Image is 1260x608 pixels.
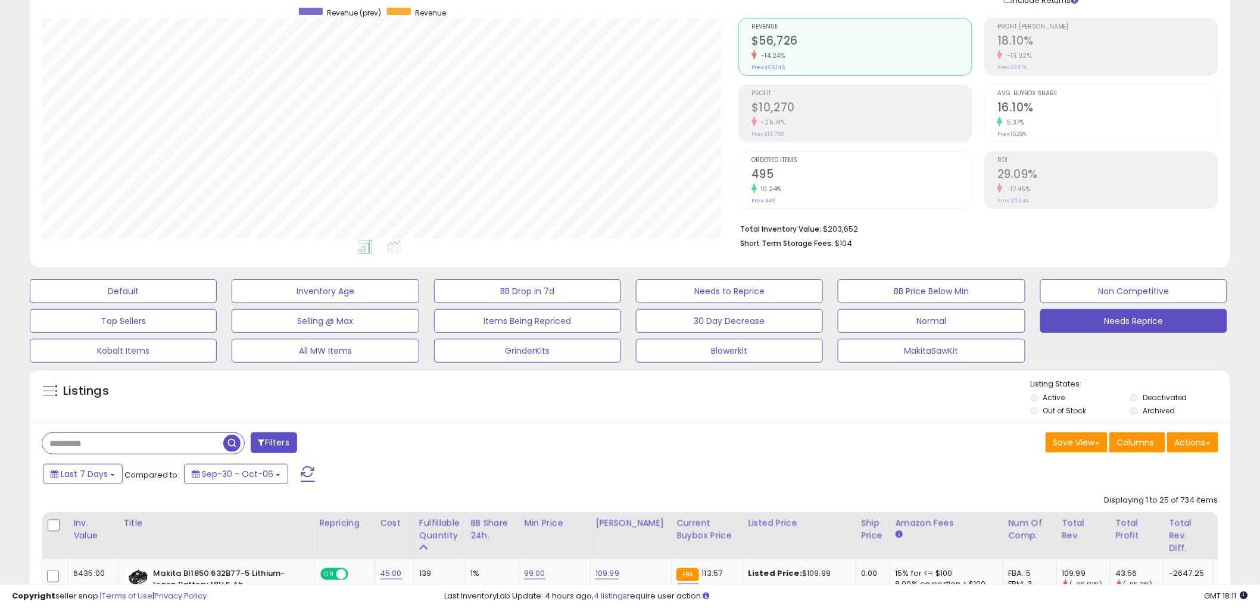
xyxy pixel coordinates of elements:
div: 109.99 [1062,568,1110,579]
div: 43.56 [1115,568,1164,579]
div: Last InventoryLab Update: 4 hours ago, require user action. [445,591,1248,602]
h2: 495 [751,167,972,183]
span: 113.57 [702,568,723,579]
button: Kobalt Items [30,339,217,363]
button: Items Being Repriced [434,309,621,333]
h2: 29.09% [997,167,1218,183]
button: BB Price Below Min [838,279,1025,303]
div: 0.00 [861,568,881,579]
div: 6435.00 [73,568,109,579]
label: Active [1043,392,1065,403]
span: Revenue [751,24,972,30]
button: Top Sellers [30,309,217,333]
b: Listed Price: [748,568,802,579]
a: 45.00 [380,568,402,579]
label: Out of Stock [1043,406,1087,416]
small: Prev: 35.24% [997,197,1029,204]
b: Short Term Storage Fees: [740,238,833,248]
button: Inventory Age [232,279,419,303]
b: Makita Bl1850 632B77-5 Lithium-Ionen Battery 18V 5 Ah [153,568,298,593]
div: Min Price [524,517,585,529]
small: Amazon Fees. [895,529,902,540]
span: Profit [751,91,972,97]
div: Listed Price [748,517,851,529]
div: 1% [470,568,510,579]
button: Normal [838,309,1025,333]
div: Num of Comp. [1008,517,1052,542]
button: 30 Day Decrease [636,309,823,333]
div: Total Rev. [1062,517,1105,542]
h2: 16.10% [997,101,1218,117]
span: $104 [835,238,852,249]
span: ROI [997,157,1218,164]
div: Displaying 1 to 25 of 734 items [1105,495,1218,506]
p: Listing States: [1031,379,1230,390]
span: Avg. Buybox Share [997,91,1218,97]
div: Total Profit [1115,517,1159,542]
small: 5.37% [1003,118,1025,127]
div: [PERSON_NAME] [595,517,666,529]
small: Prev: 15.28% [997,130,1027,138]
button: Actions [1167,432,1218,453]
small: Prev: $66,146 [751,64,785,71]
button: Non Competitive [1040,279,1227,303]
span: ON [322,569,336,579]
small: -17.45% [1003,185,1031,194]
button: Needs Reprice [1040,309,1227,333]
button: Blowerkit [636,339,823,363]
span: Last 7 Days [61,468,108,480]
small: FBA [676,568,698,581]
a: Privacy Policy [154,590,207,601]
button: BB Drop in 7d [434,279,621,303]
button: Sep-30 - Oct-06 [184,464,288,484]
h5: Listings [63,383,109,400]
span: Revenue (prev) [327,8,381,18]
span: Ordered Items [751,157,972,164]
span: Revenue [415,8,446,18]
small: -13.02% [1003,51,1032,60]
button: Last 7 Days [43,464,123,484]
label: Archived [1143,406,1175,416]
small: Prev: 449 [751,197,776,204]
div: Ship Price [861,517,885,542]
div: Title [123,517,309,529]
small: Prev: $13,768 [751,130,784,138]
div: BB Share 24h. [470,517,514,542]
button: Selling @ Max [232,309,419,333]
strong: Copyright [12,590,55,601]
a: Terms of Use [102,590,152,601]
button: MakitaSawKit [838,339,1025,363]
button: Save View [1046,432,1108,453]
a: 109.99 [595,568,619,579]
label: Deactivated [1143,392,1187,403]
small: -14.24% [757,51,785,60]
img: 41776wJev2L._SL40_.jpg [126,568,150,587]
button: Filters [251,432,297,453]
span: Profit [PERSON_NAME] [997,24,1218,30]
small: Prev: 20.81% [997,64,1027,71]
div: Total Rev. Diff. [1169,517,1208,554]
div: Current Buybox Price [676,517,738,542]
div: 15% for <= $100 [895,568,994,579]
span: Compared to: [124,469,179,481]
div: 139 [419,568,456,579]
div: seller snap | | [12,591,207,602]
div: Amazon Fees [895,517,998,529]
button: All MW Items [232,339,419,363]
div: -2647.25 [1169,568,1204,579]
a: 4 listings [594,590,628,601]
li: $203,652 [740,221,1209,235]
div: Fulfillable Quantity [419,517,460,542]
span: 2025-10-14 18:11 GMT [1205,590,1248,601]
h2: $10,270 [751,101,972,117]
button: Default [30,279,217,303]
b: Total Inventory Value: [740,224,821,234]
small: -25.41% [757,118,786,127]
span: Columns [1117,436,1155,448]
span: Sep-30 - Oct-06 [202,468,273,480]
div: Repricing [319,517,370,529]
div: FBA: 5 [1008,568,1047,579]
h2: 18.10% [997,34,1218,50]
button: Needs to Reprice [636,279,823,303]
div: $109.99 [748,568,847,579]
